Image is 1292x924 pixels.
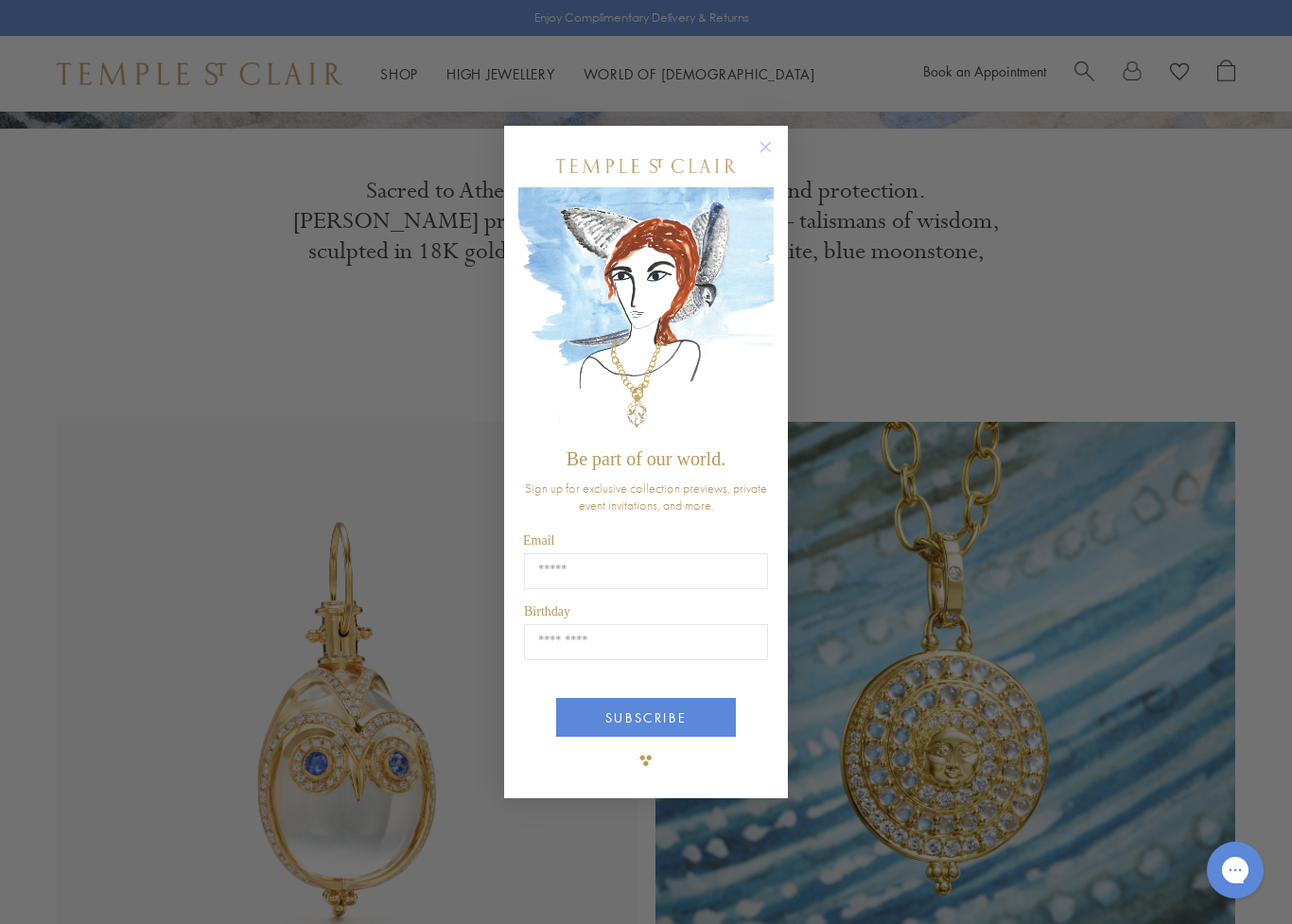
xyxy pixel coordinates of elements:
button: SUBSCRIBE [556,698,736,737]
img: Temple St. Clair [556,159,736,173]
img: TSC [627,741,665,779]
span: Be part of our world. [567,448,725,469]
input: Email [524,553,768,589]
span: Birthday [524,604,570,619]
button: Close dialog [763,145,787,168]
iframe: Gorgias live chat messenger [1197,835,1273,905]
span: Sign up for exclusive collection previews, private event invitations, and more. [525,479,767,514]
span: Email [523,533,554,548]
img: c4a9eb12-d91a-4d4a-8ee0-386386f4f338.jpeg [518,187,774,440]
